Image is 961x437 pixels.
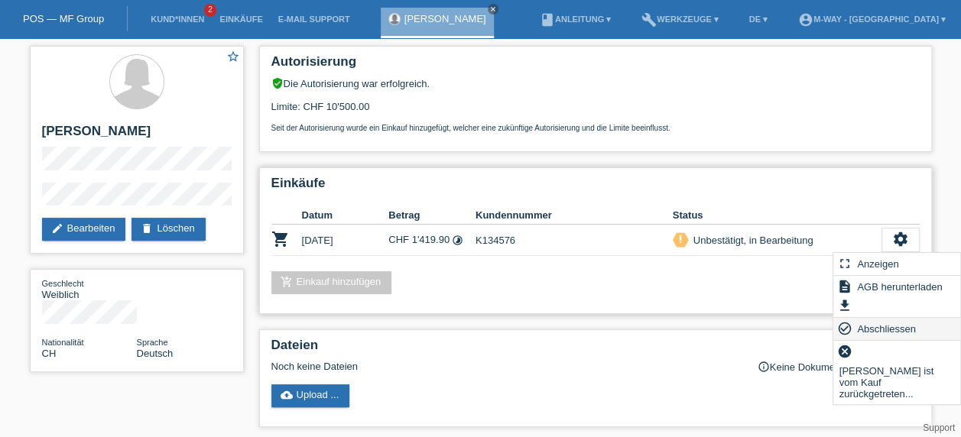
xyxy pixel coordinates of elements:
[798,12,813,28] i: account_circle
[758,361,920,373] div: Keine Dokumente notwendig
[271,89,920,132] div: Limite: CHF 10'500.00
[837,298,852,313] i: get_app
[271,77,284,89] i: verified_user
[855,254,901,273] span: Anzeigen
[271,54,920,77] h2: Autorisierung
[271,77,920,89] div: Die Autorisierung war erfolgreich.
[791,15,953,24] a: account_circlem-way - [GEOGRAPHIC_DATA] ▾
[532,15,618,24] a: bookAnleitung ▾
[302,206,389,225] th: Datum
[271,124,920,132] p: Seit der Autorisierung wurde ein Einkauf hinzugefügt, welcher eine zukünftige Autorisierung und d...
[837,279,852,294] i: description
[23,13,104,24] a: POS — MF Group
[42,124,232,147] h2: [PERSON_NAME]
[42,348,57,359] span: Schweiz
[302,225,389,256] td: [DATE]
[226,50,240,66] a: star_border
[42,338,84,347] span: Nationalität
[476,225,673,256] td: K134576
[204,4,216,17] span: 2
[892,231,909,248] i: settings
[42,279,84,288] span: Geschlecht
[281,276,293,288] i: add_shopping_cart
[758,361,770,373] i: info_outline
[271,384,350,407] a: cloud_uploadUpload ...
[742,15,775,24] a: DE ▾
[388,206,476,225] th: Betrag
[271,230,290,248] i: POSP00026310
[271,361,739,372] div: Noch keine Dateien
[540,12,555,28] i: book
[281,389,293,401] i: cloud_upload
[634,15,726,24] a: buildWerkzeuge ▾
[271,271,392,294] a: add_shopping_cartEinkauf hinzufügen
[452,235,463,246] i: 24 Raten
[388,225,476,256] td: CHF 1'419.90
[673,206,881,225] th: Status
[837,256,852,271] i: fullscreen
[855,277,944,296] span: AGB herunterladen
[689,232,813,248] div: Unbestätigt, in Bearbeitung
[488,4,498,15] a: close
[404,13,486,24] a: [PERSON_NAME]
[271,15,358,24] a: E-Mail Support
[271,176,920,199] h2: Einkäufe
[212,15,270,24] a: Einkäufe
[131,218,205,241] a: deleteLöschen
[42,277,137,300] div: Weiblich
[143,15,212,24] a: Kund*innen
[271,338,920,361] h2: Dateien
[141,222,153,235] i: delete
[42,218,126,241] a: editBearbeiten
[641,12,657,28] i: build
[226,50,240,63] i: star_border
[923,422,955,433] a: Support
[137,338,168,347] span: Sprache
[675,234,686,244] i: priority_high
[51,222,63,235] i: edit
[137,348,174,359] span: Deutsch
[489,5,497,13] i: close
[476,206,673,225] th: Kundennummer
